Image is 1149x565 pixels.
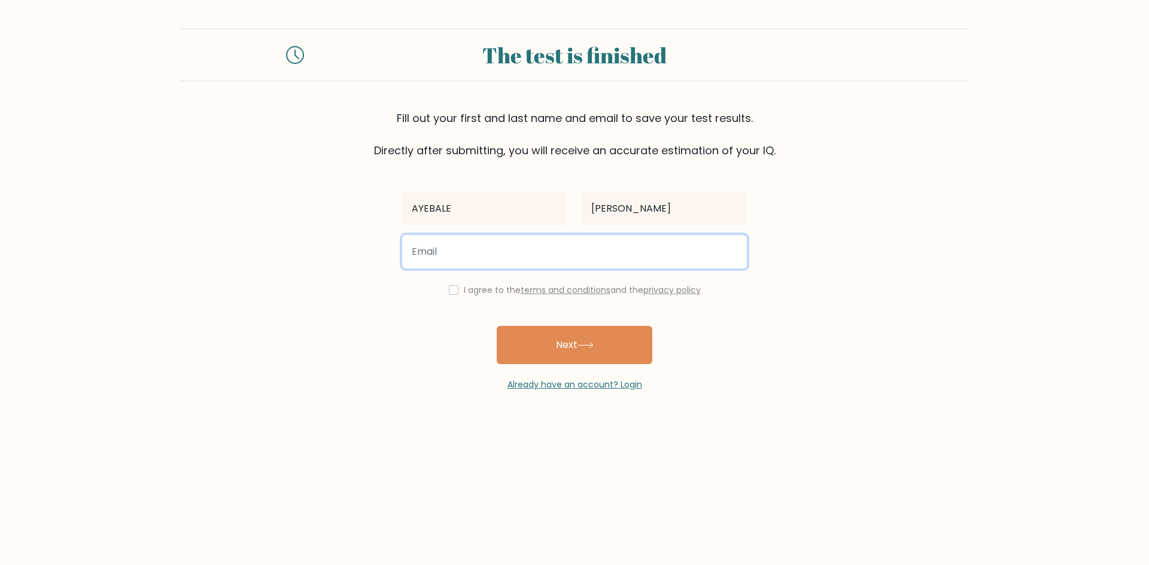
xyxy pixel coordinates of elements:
[507,378,642,390] a: Already have an account? Login
[582,192,747,225] input: Last name
[643,284,701,296] a: privacy policy
[402,192,567,225] input: First name
[318,39,831,71] div: The test is finished
[464,284,701,296] label: I agree to the and the
[402,235,747,268] input: Email
[497,326,652,364] button: Next
[180,110,969,158] div: Fill out your first and last name and email to save your test results. Directly after submitting,...
[521,284,610,296] a: terms and conditions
